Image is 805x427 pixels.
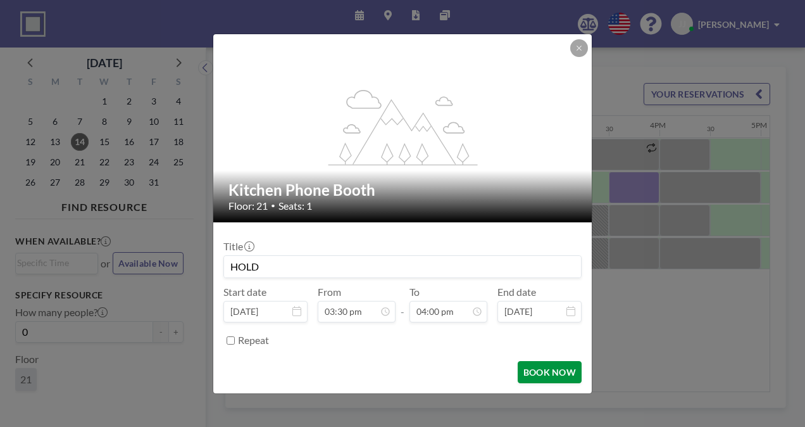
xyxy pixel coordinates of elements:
span: • [271,201,275,210]
label: From [318,286,341,298]
span: - [401,290,404,318]
label: Repeat [238,334,269,347]
h2: Kitchen Phone Booth [228,181,578,200]
button: BOOK NOW [518,361,582,383]
span: Seats: 1 [278,200,312,212]
label: End date [497,286,536,298]
span: Floor: 21 [228,200,268,212]
input: jnorman's reservation [224,256,581,277]
label: To [409,286,420,298]
label: Start date [223,286,266,298]
label: Title [223,240,253,253]
g: flex-grow: 1.2; [328,89,478,165]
